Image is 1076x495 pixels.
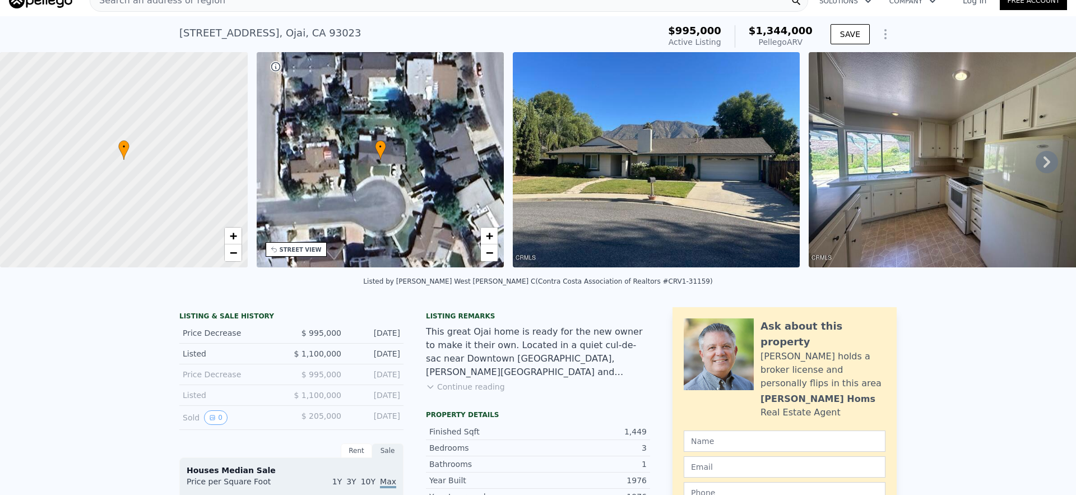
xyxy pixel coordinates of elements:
div: 1976 [538,475,647,486]
div: LISTING & SALE HISTORY [179,312,403,323]
div: Bathrooms [429,459,538,470]
div: Price Decrease [183,327,282,339]
span: $ 1,100,000 [294,349,341,358]
span: − [229,246,236,260]
div: Listed by [PERSON_NAME] West [PERSON_NAME] C (Contra Costa Association of Realtors #CRV1-31159) [363,277,712,285]
div: Year Built [429,475,538,486]
button: SAVE [831,24,870,44]
a: Zoom out [225,244,242,261]
a: Zoom in [481,228,498,244]
div: Finished Sqft [429,426,538,437]
span: Active Listing [669,38,721,47]
span: 1Y [332,477,342,486]
div: [PERSON_NAME] holds a broker license and personally flips in this area [760,350,885,390]
span: $ 995,000 [302,370,341,379]
div: 1,449 [538,426,647,437]
div: Price per Square Foot [187,476,291,494]
div: Listing remarks [426,312,650,321]
div: STREET VIEW [280,246,322,254]
div: [DATE] [350,410,400,425]
span: $1,344,000 [749,25,813,36]
button: View historical data [204,410,228,425]
span: 10Y [361,477,375,486]
a: Zoom in [225,228,242,244]
span: • [118,142,129,152]
span: $995,000 [668,25,721,36]
div: Real Estate Agent [760,406,841,419]
input: Name [684,431,885,452]
div: Rent [341,443,372,458]
div: [PERSON_NAME] Homs [760,392,875,406]
div: [DATE] [350,369,400,380]
div: Price Decrease [183,369,282,380]
input: Email [684,456,885,478]
span: − [486,246,493,260]
div: Pellego ARV [749,36,813,48]
span: $ 205,000 [302,411,341,420]
div: • [375,140,386,160]
div: • [118,140,129,160]
span: $ 1,100,000 [294,391,341,400]
div: 1 [538,459,647,470]
div: [STREET_ADDRESS] , Ojai , CA 93023 [179,25,361,41]
div: Bedrooms [429,442,538,454]
span: • [375,142,386,152]
span: 3Y [346,477,356,486]
div: This great Ojai home is ready for the new owner to make it their own. Located in a quiet cul-de-s... [426,325,650,379]
span: Max [380,477,396,488]
div: Ask about this property [760,318,885,350]
div: Sold [183,410,282,425]
button: Continue reading [426,381,505,392]
div: Property details [426,410,650,419]
div: [DATE] [350,348,400,359]
div: [DATE] [350,390,400,401]
span: $ 995,000 [302,329,341,337]
div: Houses Median Sale [187,465,396,476]
span: + [486,229,493,243]
span: + [229,229,236,243]
div: Listed [183,348,282,359]
div: Sale [372,443,403,458]
div: Listed [183,390,282,401]
button: Show Options [874,23,897,45]
div: 3 [538,442,647,454]
img: Sale: 167143338 Parcel: 42217193 [513,52,800,267]
a: Zoom out [481,244,498,261]
div: [DATE] [350,327,400,339]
